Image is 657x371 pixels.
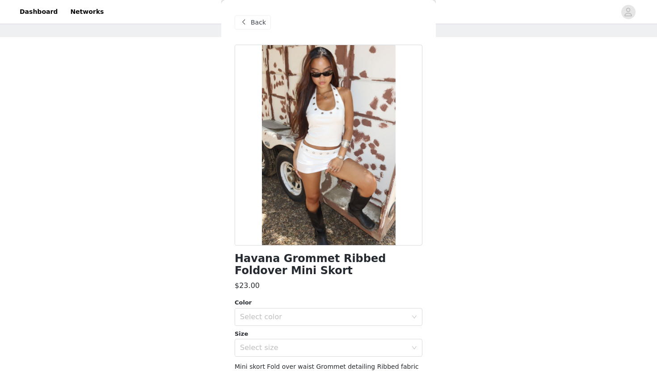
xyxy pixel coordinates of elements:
[235,329,422,338] div: Size
[240,313,407,321] div: Select color
[235,253,422,277] h1: Havana Grommet Ribbed Foldover Mini Skort
[14,2,63,22] a: Dashboard
[251,18,266,27] span: Back
[240,343,407,352] div: Select size
[412,314,417,321] i: icon: down
[412,345,417,351] i: icon: down
[65,2,109,22] a: Networks
[624,5,632,19] div: avatar
[235,298,422,307] div: Color
[235,280,260,291] h3: $23.00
